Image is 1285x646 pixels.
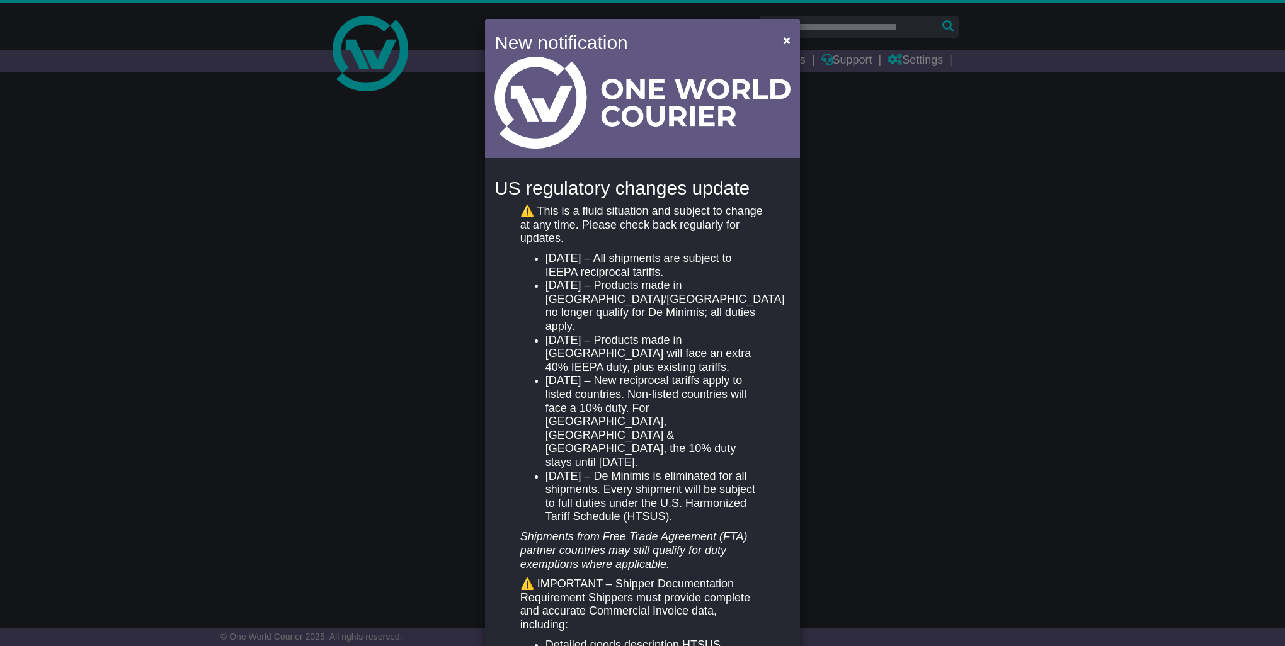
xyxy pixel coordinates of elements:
img: Light [494,57,791,149]
h4: US regulatory changes update [494,178,791,198]
h4: New notification [494,28,765,57]
li: [DATE] – Products made in [GEOGRAPHIC_DATA]/[GEOGRAPHIC_DATA] no longer qualify for De Minimis; a... [545,279,765,333]
li: [DATE] – De Minimis is eliminated for all shipments. Every shipment will be subject to full dutie... [545,470,765,524]
span: × [783,33,791,47]
p: ⚠️ This is a fluid situation and subject to change at any time. Please check back regularly for u... [520,205,765,246]
em: Shipments from Free Trade Agreement (FTA) partner countries may still qualify for duty exemptions... [520,530,748,570]
p: ⚠️ IMPORTANT – Shipper Documentation Requirement Shippers must provide complete and accurate Comm... [520,577,765,632]
button: Close [777,27,797,53]
li: [DATE] – Products made in [GEOGRAPHIC_DATA] will face an extra 40% IEEPA duty, plus existing tari... [545,334,765,375]
li: [DATE] – New reciprocal tariffs apply to listed countries. Non-listed countries will face a 10% d... [545,374,765,469]
li: [DATE] – All shipments are subject to IEEPA reciprocal tariffs. [545,252,765,279]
